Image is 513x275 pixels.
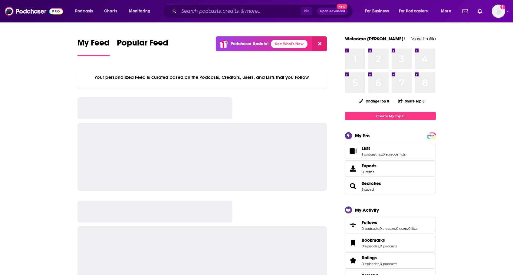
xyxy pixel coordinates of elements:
[345,235,436,251] span: Bookmarks
[379,244,380,248] span: ,
[362,220,377,225] span: Follows
[362,262,379,266] a: 0 episodes
[117,38,168,56] a: Popular Feed
[104,7,117,15] span: Charts
[362,170,377,174] span: 0 items
[347,182,359,190] a: Searches
[362,226,379,231] a: 0 podcasts
[347,256,359,265] a: Ratings
[362,163,377,169] span: Exports
[399,7,428,15] span: For Podcasters
[301,7,312,15] span: ⌘ K
[347,239,359,247] a: Bookmarks
[356,97,393,105] button: Change Top 8
[168,4,359,18] div: Search podcasts, credits, & more...
[355,133,370,139] div: My Pro
[362,237,397,243] a: Bookmarks
[345,217,436,233] span: Follows
[398,95,425,107] button: Share Top 8
[395,6,437,16] button: open menu
[345,143,436,159] span: Lists
[379,262,380,266] span: ,
[362,255,397,260] a: Ratings
[492,5,505,18] img: User Profile
[428,133,435,138] span: PRO
[362,237,385,243] span: Bookmarks
[411,36,436,42] a: View Profile
[428,133,435,138] a: PRO
[475,6,485,16] a: Show notifications dropdown
[362,244,379,248] a: 0 episodes
[408,226,417,231] a: 0 lists
[362,255,377,260] span: Ratings
[345,178,436,194] span: Searches
[231,41,268,46] p: Podchaser Update!
[355,207,379,213] div: My Activity
[345,160,436,177] a: Exports
[362,220,417,225] a: Follows
[179,6,301,16] input: Search podcasts, credits, & more...
[271,40,307,48] a: See What's New
[77,38,110,56] a: My Feed
[361,6,396,16] button: open menu
[365,7,389,15] span: For Business
[117,38,168,52] span: Popular Feed
[460,6,470,16] a: Show notifications dropdown
[396,226,408,231] a: 0 users
[500,5,505,9] svg: Add a profile image
[383,152,406,156] a: 0 episode lists
[362,146,406,151] a: Lists
[337,4,347,9] span: New
[345,112,436,120] a: Create My Top 8
[362,187,374,192] a: 3 saved
[379,226,380,231] span: ,
[380,262,397,266] a: 0 podcasts
[100,6,121,16] a: Charts
[492,5,505,18] span: Logged in as notablypr
[345,252,436,269] span: Ratings
[492,5,505,18] button: Show profile menu
[71,6,101,16] button: open menu
[347,221,359,230] a: Follows
[362,146,370,151] span: Lists
[75,7,93,15] span: Podcasts
[125,6,158,16] button: open menu
[362,152,382,156] a: 1 podcast list
[380,244,397,248] a: 0 podcasts
[380,226,396,231] a: 0 creators
[441,7,451,15] span: More
[77,38,110,52] span: My Feed
[347,147,359,155] a: Lists
[320,10,345,13] span: Open Advanced
[437,6,459,16] button: open menu
[347,164,359,173] span: Exports
[345,36,405,42] a: Welcome [PERSON_NAME]!
[317,8,348,15] button: Open AdvancedNew
[362,181,381,186] a: Searches
[129,7,150,15] span: Monitoring
[382,152,383,156] span: ,
[77,67,327,88] div: Your personalized Feed is curated based on the Podcasts, Creators, Users, and Lists that you Follow.
[5,5,63,17] img: Podchaser - Follow, Share and Rate Podcasts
